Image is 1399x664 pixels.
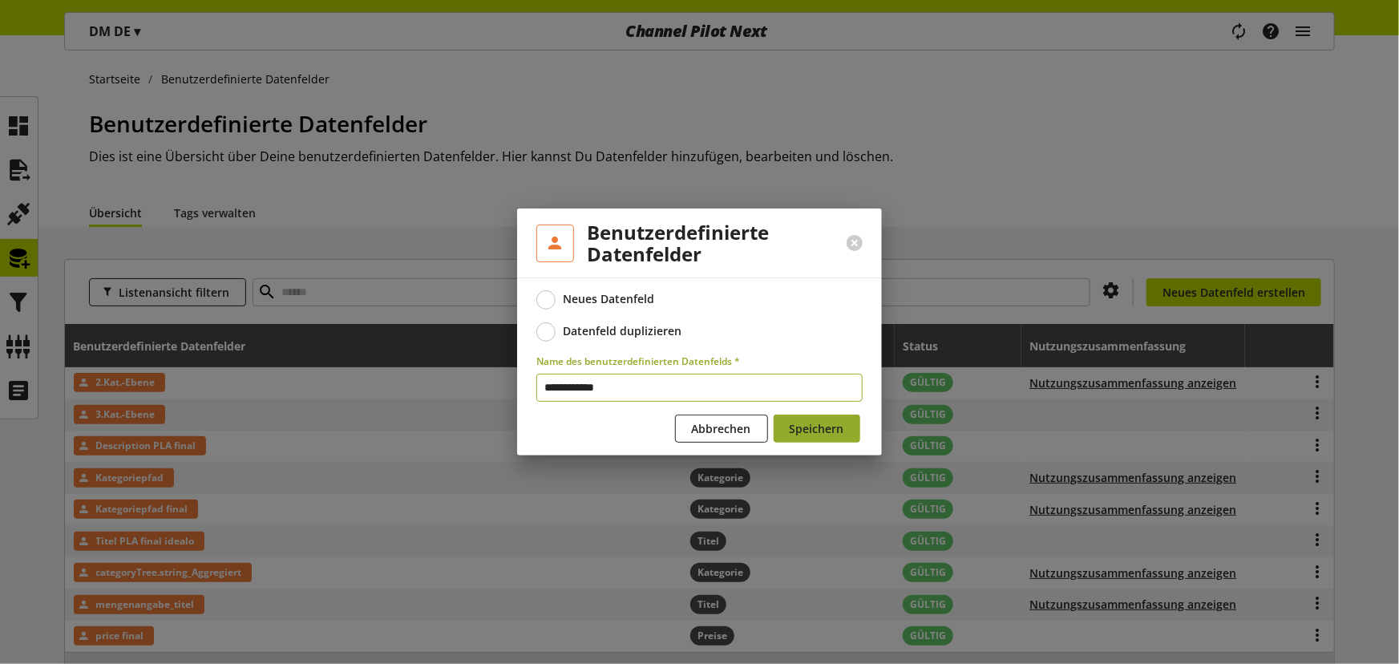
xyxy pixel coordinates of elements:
[774,415,860,443] button: Speichern
[790,420,844,437] span: Speichern
[692,420,751,437] span: Abbrechen
[564,292,655,306] div: Neues Datenfeld
[675,415,768,443] button: Abbrechen
[536,354,740,368] span: Name des benutzerdefinierten Datenfelds *
[564,324,682,338] div: Datenfeld duplizieren
[587,221,808,265] h2: Benutzerdefinierte Datenfelder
